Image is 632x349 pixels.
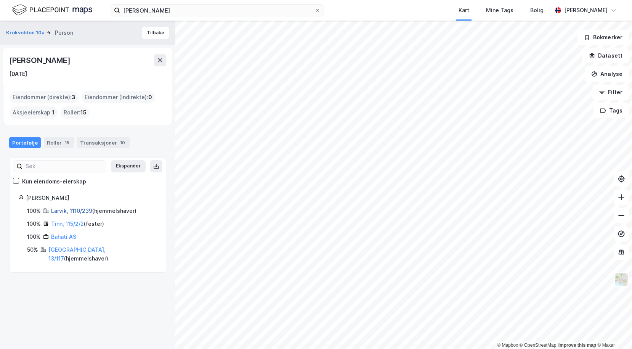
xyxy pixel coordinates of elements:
a: Bahati AS [51,233,76,240]
span: 1 [52,108,55,117]
div: ( hjemmelshaver ) [48,245,157,264]
div: ( fester ) [51,219,104,228]
div: Portefølje [9,137,41,148]
div: ( hjemmelshaver ) [51,206,136,216]
input: Søk [22,161,106,172]
button: Tags [594,103,629,118]
input: Søk på adresse, matrikkel, gårdeiere, leietakere eller personer [120,5,314,16]
button: Filter [592,85,629,100]
div: Kart [459,6,469,15]
div: [DATE] [9,69,27,79]
span: 3 [72,93,75,102]
div: Bolig [530,6,544,15]
span: 15 [80,108,87,117]
iframe: Chat Widget [594,312,632,349]
button: Analyse [585,66,629,82]
div: 100% [27,219,41,228]
div: 50% [27,245,38,254]
span: 0 [148,93,152,102]
div: 15 [63,139,71,146]
div: Mine Tags [486,6,513,15]
div: Aksjeeierskap : [10,106,58,119]
a: Improve this map [558,343,596,348]
div: Kun eiendoms-eierskap [22,177,86,186]
div: [PERSON_NAME] [564,6,608,15]
button: Ekspander [111,160,146,172]
button: Bokmerker [577,30,629,45]
a: OpenStreetMap [520,343,557,348]
a: Tinn, 115/2/2 [51,220,84,227]
div: [PERSON_NAME] [9,54,72,66]
div: Roller [44,137,74,148]
div: [PERSON_NAME] [26,193,157,203]
button: Tilbake [142,27,169,39]
a: [GEOGRAPHIC_DATA], 13/117 [48,246,106,262]
div: 10 [119,139,127,146]
div: Eiendommer (direkte) : [10,91,79,103]
div: Eiendommer (Indirekte) : [82,91,155,103]
div: 100% [27,206,41,216]
img: Z [614,272,629,287]
div: Transaksjoner [77,137,130,148]
img: logo.f888ab2527a4732fd821a326f86c7f29.svg [12,3,92,17]
div: 100% [27,232,41,241]
a: Mapbox [497,343,518,348]
button: Krokvolden 10a [6,29,46,37]
a: Larvik, 1110/239 [51,207,92,214]
div: Roller : [61,106,90,119]
div: Person [55,28,73,37]
button: Datasett [582,48,629,63]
